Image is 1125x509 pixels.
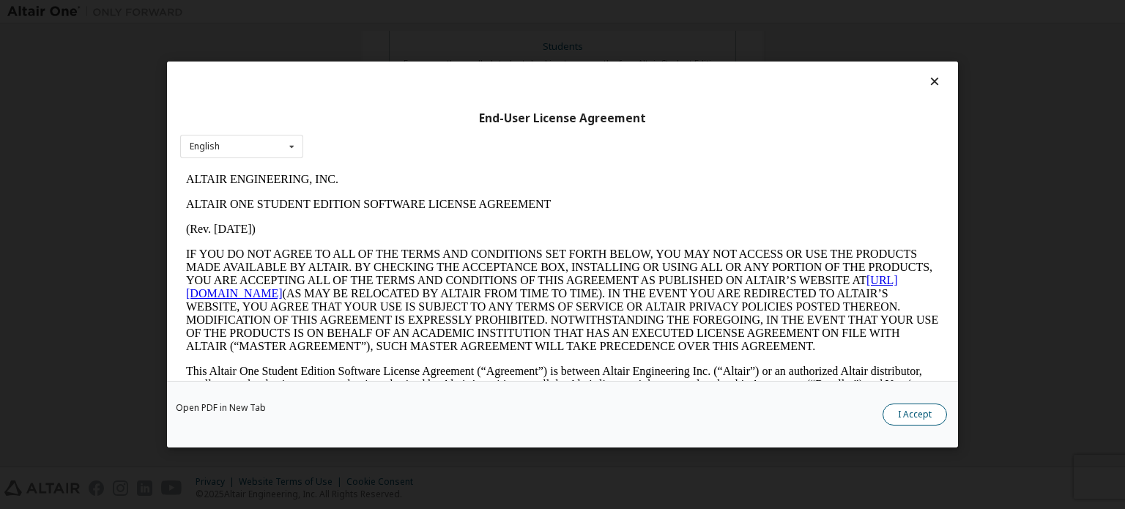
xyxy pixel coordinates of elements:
[6,56,759,69] p: (Rev. [DATE])
[883,404,947,426] button: I Accept
[6,198,759,250] p: This Altair One Student Edition Software License Agreement (“Agreement”) is between Altair Engine...
[6,31,759,44] p: ALTAIR ONE STUDENT EDITION SOFTWARE LICENSE AGREEMENT
[6,107,718,133] a: [URL][DOMAIN_NAME]
[180,111,945,126] div: End-User License Agreement
[190,142,220,151] div: English
[6,81,759,186] p: IF YOU DO NOT AGREE TO ALL OF THE TERMS AND CONDITIONS SET FORTH BELOW, YOU MAY NOT ACCESS OR USE...
[6,6,759,19] p: ALTAIR ENGINEERING, INC.
[176,404,266,412] a: Open PDF in New Tab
